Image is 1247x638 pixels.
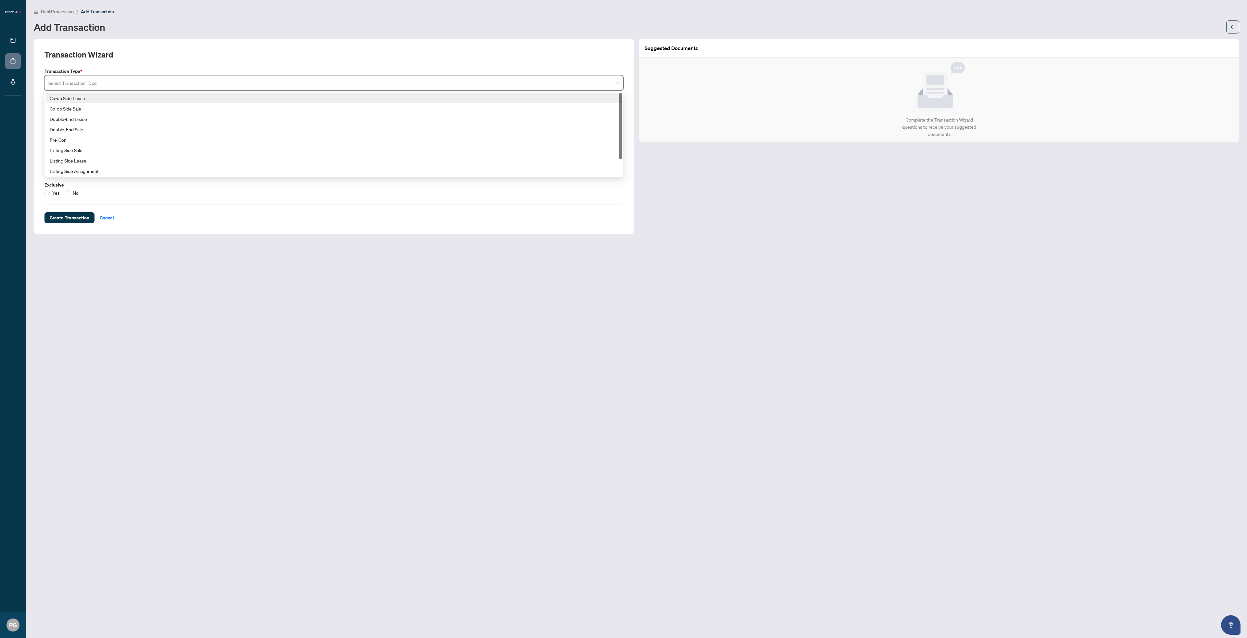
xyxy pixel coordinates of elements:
[44,212,94,223] button: Create Transaction
[81,9,114,15] span: Add Transaction
[5,10,21,14] img: logo
[46,114,622,124] div: Double-End Lease
[1221,615,1241,635] button: Open asap
[1230,25,1235,29] span: arrow-left
[50,189,62,196] span: Yes
[9,620,17,630] span: PG
[44,49,113,60] h2: Transaction Wizard
[34,9,38,14] span: home
[50,136,618,143] div: Pre-Con
[46,135,622,145] div: Pre-Con
[46,166,622,176] div: Listing Side Assignment
[44,68,623,75] label: Transaction Type
[46,93,622,103] div: Co-op Side Lease
[41,9,74,15] span: Deal Processing
[50,126,618,133] div: Double-End Sale
[100,213,114,223] span: Cancel
[46,124,622,135] div: Double-End Sale
[94,212,119,223] button: Cancel
[70,189,81,196] span: No
[46,145,622,155] div: Listing Side Sale
[76,8,78,15] li: /
[645,44,698,52] article: Suggested Documents
[46,103,622,114] div: Co-op Side Sale
[34,22,105,32] h1: Add Transaction
[50,167,618,175] div: Listing Side Assignment
[50,95,618,102] div: Co-op Side Lease
[50,105,618,112] div: Co-op Side Sale
[50,115,618,123] div: Double-End Lease
[50,147,618,154] div: Listing Side Sale
[50,157,618,164] div: Listing Side Lease
[50,213,89,223] span: Create Transaction
[44,181,623,189] label: Exclusive
[46,155,622,166] div: Listing Side Lease
[895,116,983,138] div: Complete the Transaction Wizard questions to receive your suggested documents
[913,62,965,111] img: Null State Icon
